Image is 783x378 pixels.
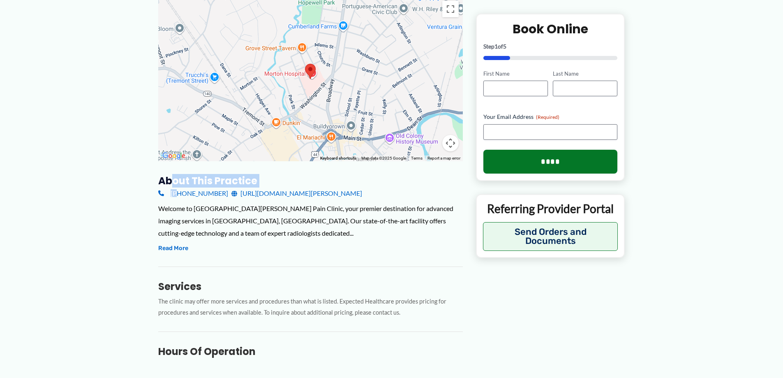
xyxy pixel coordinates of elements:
[503,42,506,49] span: 5
[158,280,463,293] h3: Services
[442,1,459,17] button: Toggle fullscreen view
[483,113,618,121] label: Your Email Address
[320,155,356,161] button: Keyboard shortcuts
[158,345,463,358] h3: Hours of Operation
[494,42,498,49] span: 1
[483,70,548,77] label: First Name
[158,187,228,199] a: [PHONE_NUMBER]
[536,114,559,120] span: (Required)
[483,201,618,216] p: Referring Provider Portal
[160,151,187,161] img: Google
[483,21,618,37] h2: Book Online
[158,296,463,318] p: The clinic may offer more services and procedures than what is listed. Expected Healthcare provid...
[483,43,618,49] p: Step of
[483,222,618,251] button: Send Orders and Documents
[158,174,463,187] h3: About this practice
[361,156,406,160] span: Map data ©2025 Google
[427,156,460,160] a: Report a map error
[553,70,617,77] label: Last Name
[158,243,188,253] button: Read More
[160,151,187,161] a: Open this area in Google Maps (opens a new window)
[442,135,459,151] button: Map camera controls
[158,202,463,239] div: Welcome to [GEOGRAPHIC_DATA][PERSON_NAME] Pain Clinic, your premier destination for advanced imag...
[411,156,423,160] a: Terms (opens in new tab)
[231,187,362,199] a: [URL][DOMAIN_NAME][PERSON_NAME]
